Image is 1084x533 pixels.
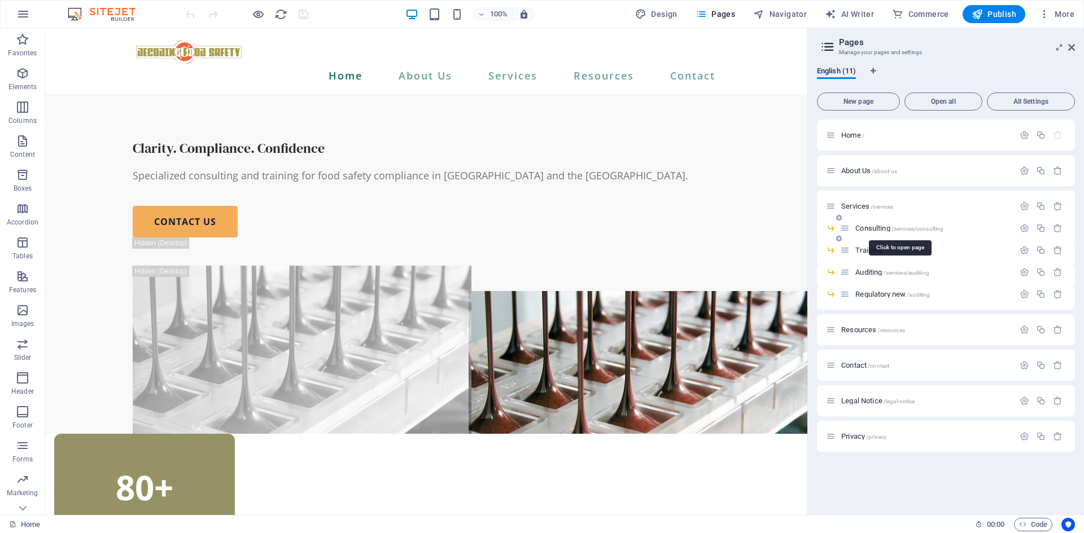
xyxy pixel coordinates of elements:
[904,92,982,111] button: Open all
[274,8,287,21] i: Reload page
[1036,360,1046,370] div: Duplicate
[852,268,1014,276] div: Auditing/services/auditing
[852,246,1014,254] div: Training/services/training
[841,432,886,441] span: Click to open page
[1053,130,1063,140] div: The startpage cannot be deleted
[1036,201,1046,211] div: Duplicate
[7,488,38,497] p: Marketing
[1020,245,1029,255] div: Settings
[839,37,1075,47] h2: Pages
[1039,8,1074,20] span: More
[817,64,856,80] span: English (11)
[839,47,1052,58] h3: Manage your pages and settings
[838,433,1014,440] div: Privacy/privacy
[1036,267,1046,277] div: Duplicate
[841,325,905,334] span: Click to open page
[12,252,33,261] p: Tables
[838,326,1014,333] div: Resources/resources
[817,67,1075,88] div: Language Tabs
[1036,166,1046,175] div: Duplicate
[8,49,37,58] p: Favorites
[838,131,1014,139] div: Home/
[855,246,928,254] span: Click to open page
[1036,289,1046,299] div: Duplicate
[1034,5,1079,23] button: More
[910,98,977,105] span: Open all
[838,362,1014,369] div: Contact/contact
[1014,518,1052,531] button: Code
[825,8,874,20] span: AI Writer
[866,434,886,440] span: /privacy
[1020,360,1029,370] div: Settings
[872,168,897,174] span: /about-us
[489,7,508,21] h6: 100%
[1036,223,1046,233] div: Duplicate
[1053,396,1063,406] div: Remove
[11,319,34,328] p: Images
[838,202,1014,210] div: Services/services
[1053,325,1063,334] div: Remove
[877,327,904,333] span: /resources
[1020,325,1029,334] div: Settings
[14,184,32,193] p: Boxes
[7,218,38,227] p: Accordion
[852,290,1014,298] div: Regulatory new/auditing
[972,8,1016,20] span: Publish
[891,226,944,232] span: /services/consulting
[987,518,1004,531] span: 00 00
[841,131,864,139] span: Click to open page
[884,398,915,404] span: /legal-notice
[1036,325,1046,334] div: Duplicate
[907,292,930,298] span: /auditing
[841,361,889,369] span: Click to open page
[883,270,929,276] span: /services/auditing
[635,8,677,20] span: Design
[855,224,943,232] span: Consulting
[841,202,893,210] span: Click to open page
[975,518,1005,531] h6: Session time
[10,150,35,159] p: Content
[888,5,954,23] button: Commerce
[9,285,36,294] p: Features
[1053,360,1063,370] div: Remove
[473,7,513,21] button: 100%
[1053,431,1063,441] div: Remove
[841,397,915,405] span: Click to open page
[1053,201,1063,211] div: Remove
[12,421,33,430] p: Footer
[1020,289,1029,299] div: Settings
[1053,245,1063,255] div: Remove
[1036,431,1046,441] div: Duplicate
[892,8,949,20] span: Commerce
[12,455,33,464] p: Forms
[1020,267,1029,277] div: Settings
[1020,201,1029,211] div: Settings
[1053,166,1063,175] div: Remove
[1053,267,1063,277] div: Remove
[696,8,735,20] span: Pages
[871,204,893,210] span: /services
[838,167,1014,174] div: About Us/about-us
[992,98,1070,105] span: All Settings
[862,133,864,139] span: /
[1020,166,1029,175] div: Settings
[11,387,34,396] p: Header
[8,82,37,91] p: Elements
[1036,130,1046,140] div: Duplicate
[817,92,900,111] button: New page
[8,116,37,125] p: Columns
[9,518,40,531] a: Click to cancel selection. Double-click to open Pages
[855,290,930,298] span: Click to open page
[841,166,897,175] span: Click to open page
[65,7,150,21] img: Editor Logo
[1061,518,1075,531] button: Usercentrics
[1053,289,1063,299] div: Remove
[883,248,928,254] span: /services/training
[1053,223,1063,233] div: Remove
[987,92,1075,111] button: All Settings
[631,5,682,23] button: Design
[1020,130,1029,140] div: Settings
[631,5,682,23] div: Design (Ctrl+Alt+Y)
[855,268,929,276] span: Click to open page
[820,5,878,23] button: AI Writer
